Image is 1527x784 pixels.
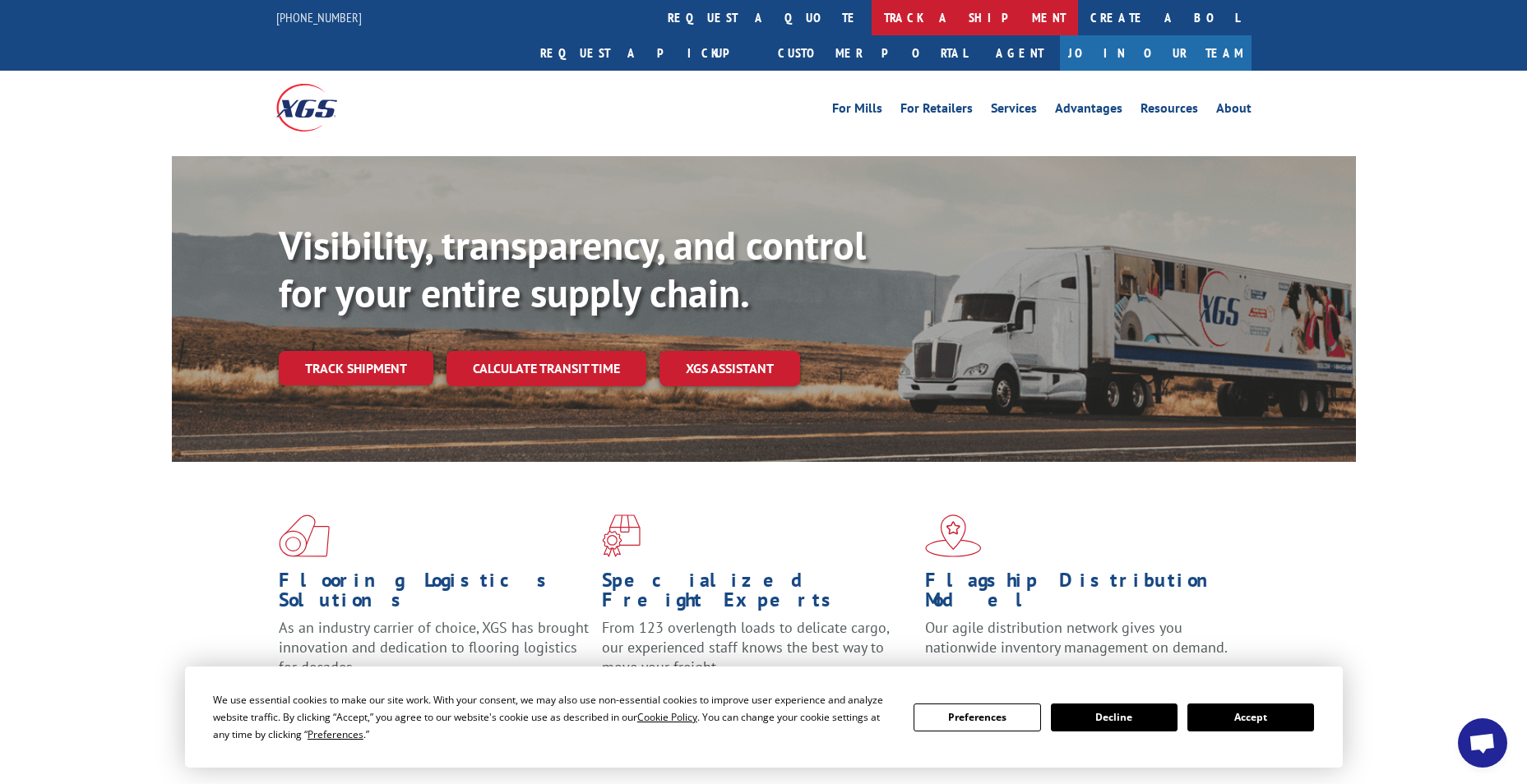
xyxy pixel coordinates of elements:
button: Accept [1187,703,1314,731]
a: Join Our Team [1060,35,1252,71]
a: Agent [979,35,1060,71]
span: As an industry carrier of choice, XGS has brought innovation and dedication to flooring logistics... [279,618,589,676]
span: Cookie Policy [637,710,697,724]
a: For Mills [832,102,882,120]
a: Services [991,102,1037,120]
a: Track shipment [279,351,433,385]
b: Visibility, transparency, and control for your entire supply chain. [279,219,866,318]
h1: Flooring Logistics Solutions [279,570,590,618]
button: Preferences [914,703,1040,731]
img: xgs-icon-flagship-distribution-model-red [925,514,982,557]
h1: Specialized Freight Experts [602,570,913,618]
a: [PHONE_NUMBER] [276,9,362,25]
div: Cookie Consent Prompt [185,666,1343,768]
p: From 123 overlength loads to delicate cargo, our experienced staff knows the best way to move you... [602,618,913,691]
a: About [1216,102,1252,120]
a: For Retailers [900,102,973,120]
button: Decline [1051,703,1178,731]
h1: Flagship Distribution Model [925,570,1236,618]
span: Preferences [308,727,363,741]
div: We use essential cookies to make our site work. With your consent, we may also use non-essential ... [213,691,894,743]
a: Calculate transit time [447,351,646,386]
a: Customer Portal [766,35,979,71]
div: Open chat [1458,718,1507,768]
a: Resources [1141,102,1198,120]
img: xgs-icon-focused-on-flooring-red [602,514,641,557]
span: Our agile distribution network gives you nationwide inventory management on demand. [925,618,1228,657]
a: XGS ASSISTANT [659,351,800,386]
img: xgs-icon-total-supply-chain-intelligence-red [279,514,330,557]
a: Request a pickup [528,35,766,71]
a: Advantages [1055,102,1122,120]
